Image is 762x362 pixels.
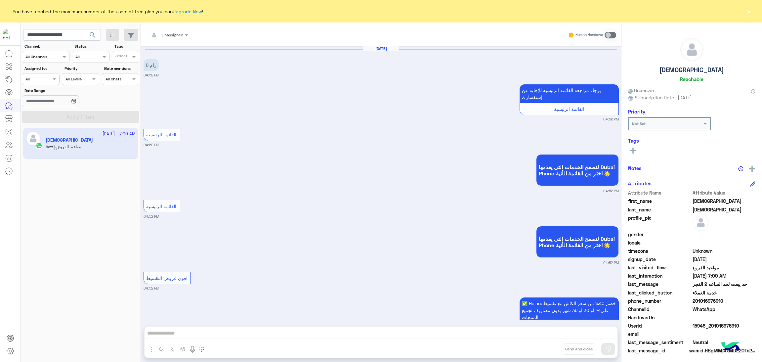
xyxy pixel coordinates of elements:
a: Upgrade Now [173,9,202,14]
p: 12/10/2025, 4:52 PM [144,59,159,71]
span: wamid.HBgMMjAxMDE2OTc2OTEwFQIAEhgUM0E1RDBEM0U3ODU2MUJERDRBNUIA [689,347,755,354]
button: Apply Filters [22,111,139,123]
small: 04:52 PM [603,116,619,122]
span: null [693,231,756,238]
span: لتصفح الخدمات التى يقدمها Dubai Phone اختر من القائمة الأتية 🌟 [539,236,616,248]
span: لتصفح الخدمات التى يقدمها Dubai Phone اختر من القائمة الأتية 🌟 [539,164,616,176]
span: phone_number [628,297,691,304]
span: اقوى عروض التقسيط [146,275,188,281]
span: Unknown [693,248,756,254]
span: خدمة العملاء [693,289,756,296]
span: 15948_201016976910 [693,322,756,329]
span: 0 [693,339,756,346]
span: ChannelId [628,306,691,313]
span: Subscription Date : [DATE] [635,94,692,101]
small: 04:52 PM [603,260,619,265]
p: 12/10/2025, 4:52 PM [520,84,619,103]
label: Status [74,43,108,49]
h6: Tags [628,138,755,144]
span: Unassigned [162,32,183,37]
span: Attribute Name [628,189,691,196]
label: Tags [114,43,139,49]
span: Unknown [628,87,654,94]
span: last_message_sentiment [628,339,691,346]
span: null [693,331,756,338]
span: signup_date [628,256,691,263]
label: Date Range [24,88,99,94]
img: add [749,166,755,172]
span: last_message_id [628,347,688,354]
span: gender [628,231,691,238]
img: defaultAdmin.png [693,214,709,231]
span: القائمة الرئيسية [146,132,176,137]
span: HandoverOn [628,314,691,321]
span: last_interaction [628,272,691,279]
span: email [628,331,691,338]
button: search [85,29,101,43]
button: × [745,8,752,15]
span: UserId [628,322,691,329]
h6: Notes [628,165,642,171]
span: 201016976910 [693,297,756,304]
span: حد يبعت لحد الساعه 2 الفجر [693,281,756,288]
small: Human Handover [575,32,603,38]
span: last_visited_flow [628,264,691,271]
span: 2 [693,306,756,313]
button: Send and close [562,343,596,355]
span: last_name [628,206,691,213]
img: 1403182699927242 [3,29,15,41]
span: profile_pic [628,214,691,230]
span: 2025-10-13T04:00:07.015Z [693,272,756,279]
span: first_name [628,198,691,204]
small: 04:52 PM [144,142,159,148]
div: Select [114,53,127,61]
h6: Attributes [628,180,652,186]
h6: [DATE] [363,46,399,51]
span: last_clicked_button [628,289,691,296]
small: 04:52 PM [144,286,159,291]
span: 2025-10-12T13:52:39.861Z [693,256,756,263]
b: Not Set [632,121,646,126]
label: Note mentions [104,66,138,71]
small: 04:52 PM [603,188,619,194]
h6: Priority [628,109,645,114]
span: You have reached the maximum number of the users of free plan you can ! [13,8,203,15]
img: hulul-logo.png [719,336,742,359]
small: 04:52 PM [144,214,159,219]
span: القائمة الرئيسية [554,106,584,112]
span: null [693,239,756,246]
span: last_message [628,281,691,288]
img: defaultAdmin.png [681,38,703,61]
span: search [89,31,97,39]
span: مواعيد الفروع [693,264,756,271]
span: سبحان [693,198,756,204]
small: 04:52 PM [144,72,159,78]
span: locale [628,239,691,246]
h5: [DEMOGRAPHIC_DATA] [659,66,724,74]
img: notes [738,166,743,171]
span: الله [693,206,756,213]
span: القائمة الرئيسية [146,204,176,209]
label: Channel: [24,43,69,49]
h6: Reachable [680,76,703,82]
span: Attribute Value [693,189,756,196]
label: Assigned to: [24,66,59,71]
span: timezone [628,248,691,254]
label: Priority [64,66,99,71]
span: null [693,314,756,321]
